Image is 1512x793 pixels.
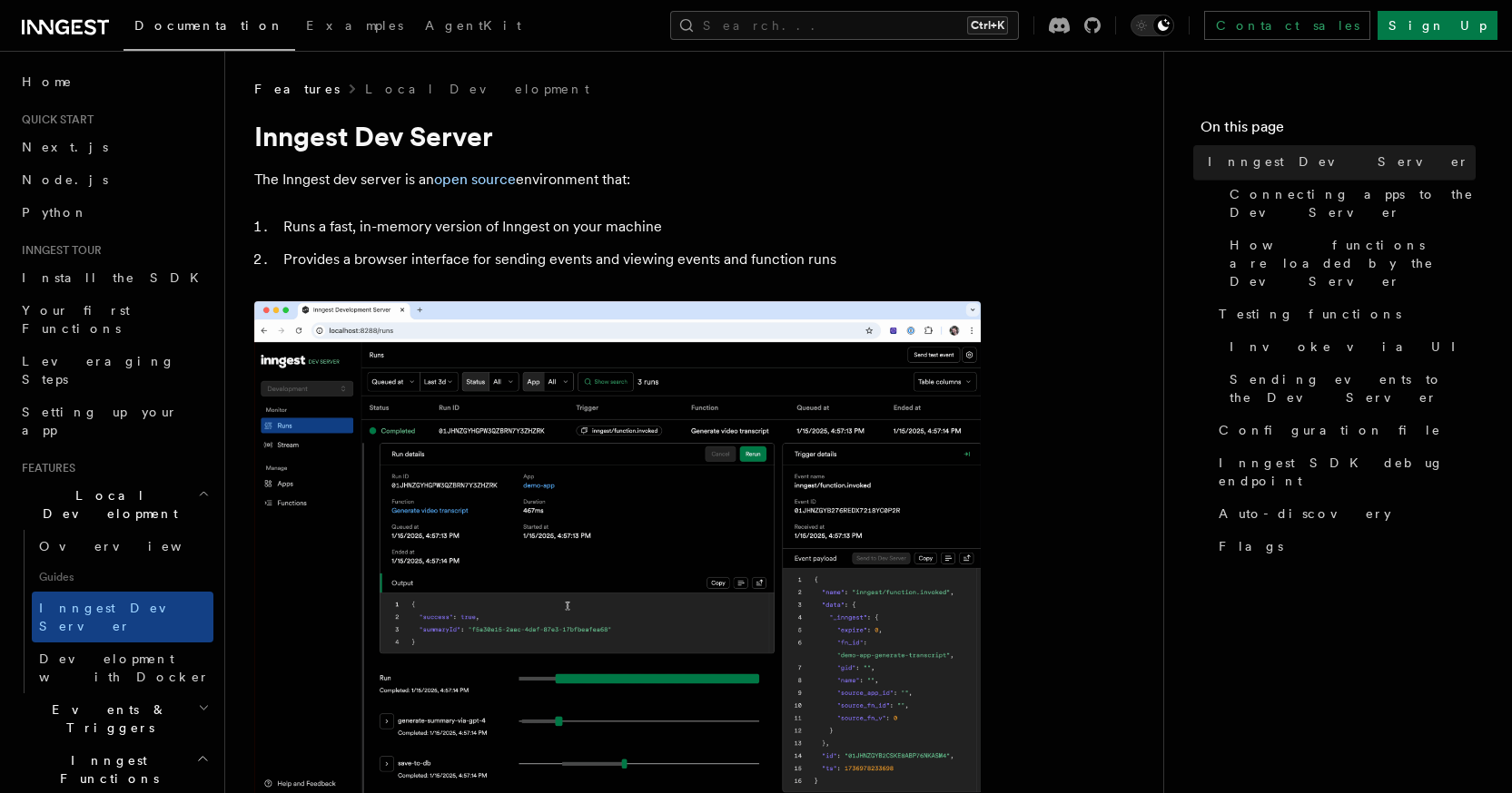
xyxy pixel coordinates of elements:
span: Home [22,73,73,91]
span: Invoke via UI [1230,338,1471,356]
a: Invoke via UI [1222,330,1476,363]
span: Testing functions [1219,305,1401,323]
span: Examples [306,18,403,33]
h1: Inngest Dev Server [254,120,981,152]
span: Local Development [15,486,198,523]
a: How functions are loaded by the Dev Server [1222,229,1476,298]
a: Flags [1211,530,1476,563]
span: Leveraging Steps [22,354,175,387]
p: The Inngest dev server is an environment that: [254,167,981,192]
span: Features [254,80,340,98]
a: Setting up your app [15,396,213,446]
a: Connecting apps to the Dev Server [1222,178,1476,229]
a: Python [15,196,213,229]
a: Node.js [15,163,213,196]
a: Inngest Dev Server [1201,145,1476,178]
a: Overview [32,530,213,563]
span: Python [22,205,88,220]
a: Install the SDK [15,261,213,294]
span: Setting up your app [22,405,178,437]
a: Local Development [365,80,589,98]
span: Node.js [22,172,108,187]
a: Next.js [15,131,213,163]
span: Quick start [15,113,94,127]
span: How functions are loaded by the Dev Server [1230,236,1476,290]
a: open source [434,171,516,188]
span: Inngest Dev Server [1208,152,1469,171]
span: Guides [32,563,213,592]
a: Development with Docker [32,642,213,693]
a: Leveraging Steps [15,345,213,396]
span: Next.js [22,140,108,154]
span: Overview [39,539,226,553]
a: AgentKit [414,5,532,49]
a: Your first Functions [15,294,213,345]
span: Inngest Dev Server [39,601,194,633]
span: Flags [1219,537,1283,555]
a: Auto-discovery [1211,497,1476,530]
a: Sending events to the Dev Server [1222,363,1476,414]
a: Inngest SDK debug endpoint [1211,446,1476,497]
li: Provides a browser interface for sending events and viewing events and function runs [278,247,981,272]
span: Inngest Functions [15,751,196,788]
span: Inngest SDK debug endpoint [1219,454,1476,490]
a: Inngest Dev Server [32,592,213,642]
span: Auto-discovery [1219,504,1391,523]
a: Configuration file [1211,414,1476,446]
span: Install the SDK [22,270,210,285]
button: Search...Ctrl+K [670,11,1019,40]
a: Documentation [124,5,295,51]
kbd: Ctrl+K [967,16,1008,34]
a: Testing functions [1211,298,1476,330]
span: Your first Functions [22,303,130,336]
span: Features [15,461,75,475]
span: Inngest tour [15,243,102,258]
li: Runs a fast, in-memory version of Inngest on your machine [278,214,981,240]
span: AgentKit [425,18,521,33]
a: Sign Up [1378,11,1497,40]
div: Local Development [15,530,213,693]
span: Connecting apps to the Dev Server [1230,185,1476,221]
span: Sending events to the Dev Server [1230,370,1476,406]
span: Configuration file [1219,421,1441,439]
span: Events & Triggers [15,700,198,737]
a: Examples [295,5,414,49]
a: Home [15,65,213,98]
button: Events & Triggers [15,693,213,744]
a: Contact sales [1204,11,1370,40]
h4: On this page [1201,116,1476,145]
button: Toggle dark mode [1131,15,1174,36]
button: Local Development [15,479,213,530]
span: Development with Docker [39,651,210,684]
span: Documentation [134,18,284,33]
